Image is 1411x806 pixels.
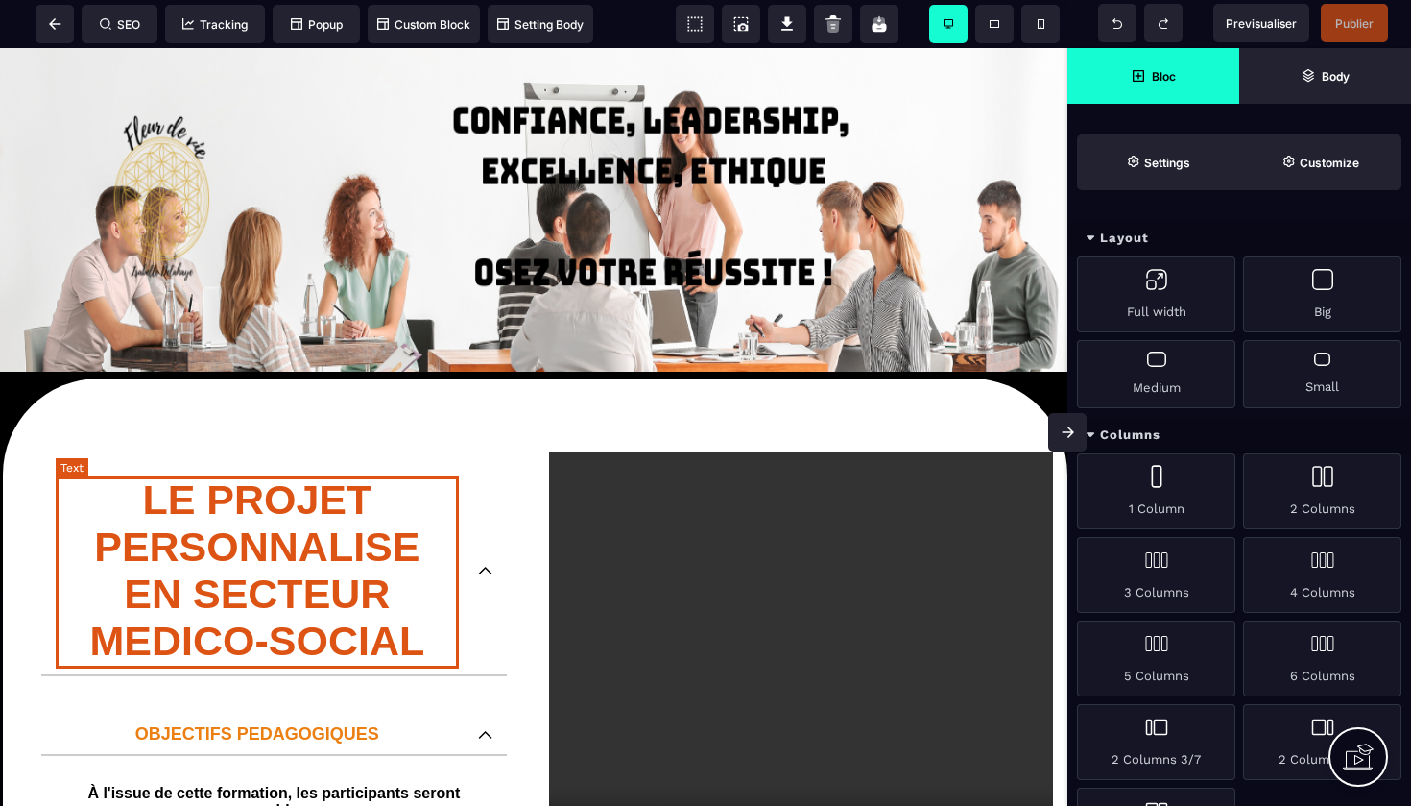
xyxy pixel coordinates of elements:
span: Settings [1077,134,1239,190]
div: 4 Columns [1243,537,1401,613]
div: 1 Column [1077,453,1235,529]
span: SEO [100,17,140,32]
div: Layout [1067,221,1411,256]
span: Tracking [182,17,248,32]
div: 2 Columns 7/3 [1243,704,1401,780]
span: Custom Block [377,17,470,32]
div: Full width [1077,256,1235,332]
strong: Bloc [1152,69,1176,84]
span: Publier [1335,16,1374,31]
strong: Settings [1144,156,1190,170]
strong: Customize [1300,156,1359,170]
div: 2 Columns 3/7 [1077,704,1235,780]
span: Open Style Manager [1239,134,1401,190]
p: LE PROJET PERSONNALISE EN SECTEUR MEDICO-SOCIAL [56,428,459,617]
div: Small [1243,340,1401,408]
div: Big [1243,256,1401,332]
span: View components [676,5,714,43]
strong: Body [1322,69,1350,84]
div: 6 Columns [1243,621,1401,696]
span: Setting Body [497,17,584,32]
div: 2 Columns [1243,453,1401,529]
div: Columns [1067,418,1411,453]
span: Popup [291,17,343,32]
div: Medium [1077,340,1235,408]
p: OBJECTIFS PEDAGOGIQUES [56,676,459,696]
span: Preview [1213,4,1309,42]
span: Open Blocks [1067,48,1239,104]
div: 5 Columns [1077,621,1235,696]
span: Previsualiser [1226,16,1297,31]
span: Open Layer Manager [1239,48,1411,104]
div: 3 Columns [1077,537,1235,613]
span: Screenshot [722,5,760,43]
